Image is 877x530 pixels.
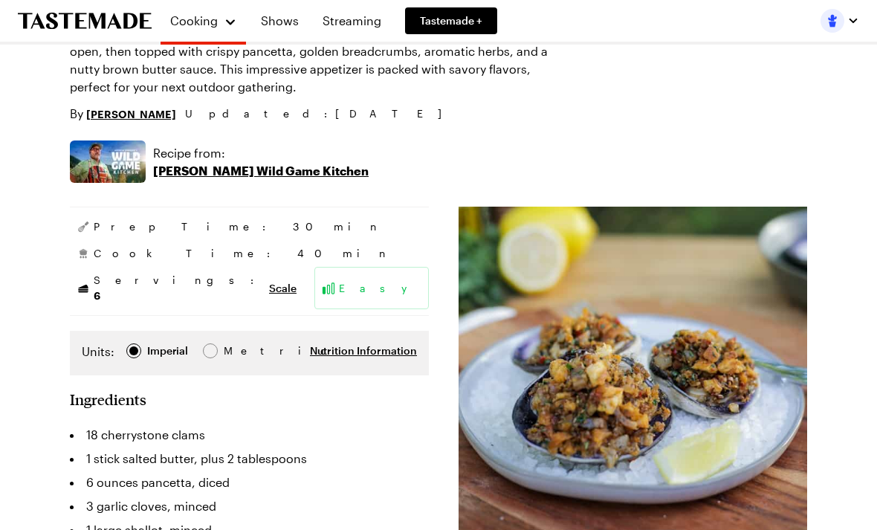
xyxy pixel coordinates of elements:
li: 18 cherrystone clams [70,423,429,447]
a: Tastemade + [405,7,497,34]
a: Recipe from:[PERSON_NAME] Wild Game Kitchen [153,144,369,180]
span: Easy [339,281,422,296]
li: 3 garlic cloves, minced [70,494,429,518]
label: Units: [82,343,114,361]
img: Profile picture [821,9,844,33]
h2: Ingredients [70,390,146,408]
span: Tastemade + [420,13,482,28]
span: Cooking [170,13,218,28]
span: Cook Time: 40 min [94,246,391,261]
div: Metric [224,343,255,359]
li: 1 stick salted butter, plus 2 tablespoons [70,447,429,471]
p: [PERSON_NAME] reinvents a classic! Plump cherrystone clams are grilled until they open, then topp... [70,25,565,96]
a: To Tastemade Home Page [18,13,152,30]
img: Show where recipe is used [70,140,146,183]
a: [PERSON_NAME] [86,106,176,122]
p: Recipe from: [153,144,369,162]
button: Scale [269,281,297,296]
button: Profile picture [821,9,859,33]
li: 6 ounces pancetta, diced [70,471,429,494]
button: Nutrition Information [310,343,417,358]
span: Prep Time: 30 min [94,219,382,234]
p: By [70,105,176,123]
div: Imperial [147,343,188,359]
span: Updated : [DATE] [185,106,456,122]
span: Servings: [94,273,262,303]
span: Imperial [147,343,190,359]
span: Metric [224,343,256,359]
p: [PERSON_NAME] Wild Game Kitchen [153,162,369,180]
div: Imperial Metric [82,343,255,363]
button: Cooking [169,6,237,36]
span: 6 [94,288,100,302]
